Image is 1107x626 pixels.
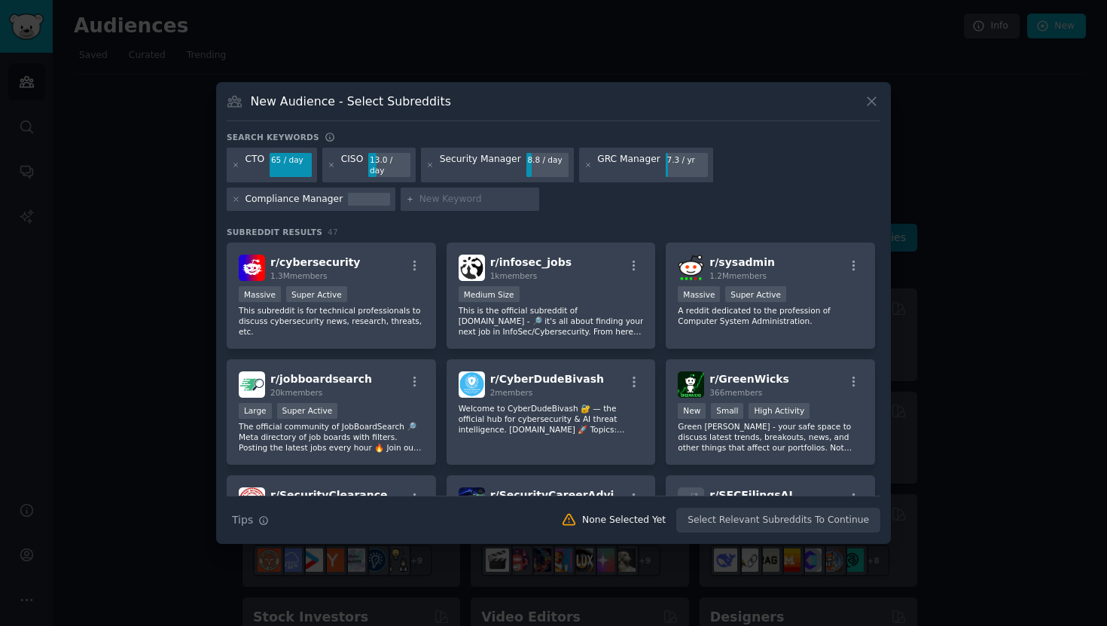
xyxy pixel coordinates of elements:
[582,514,666,527] div: None Selected Yet
[526,153,569,166] div: 8.8 / day
[678,371,704,398] img: GreenWicks
[270,373,372,385] span: r/ jobboardsearch
[749,403,810,419] div: High Activity
[459,286,520,302] div: Medium Size
[368,153,410,177] div: 13.0 / day
[245,193,343,206] div: Compliance Manager
[709,373,789,385] span: r/ GreenWicks
[232,512,253,528] span: Tips
[227,227,322,237] span: Subreddit Results
[725,286,786,302] div: Super Active
[245,153,265,177] div: CTO
[678,403,706,419] div: New
[490,388,533,397] span: 2 members
[490,373,604,385] span: r/ CyberDudeBivash
[709,489,792,501] span: r/ SECFilingsAI
[239,371,265,398] img: jobboardsearch
[270,388,322,397] span: 20k members
[239,487,265,514] img: SecurityClearance
[709,271,767,280] span: 1.2M members
[419,193,534,206] input: New Keyword
[459,305,644,337] p: This is the official subreddit of [DOMAIN_NAME] - 🔎 it's all about finding your next job in InfoS...
[711,403,743,419] div: Small
[678,255,704,281] img: sysadmin
[459,487,485,514] img: SecurityCareerAdvice
[440,153,521,177] div: Security Manager
[270,153,312,166] div: 65 / day
[341,153,364,177] div: CISO
[227,507,274,533] button: Tips
[239,403,272,419] div: Large
[286,286,347,302] div: Super Active
[709,256,775,268] span: r/ sysadmin
[678,305,863,326] p: A reddit dedicated to the profession of Computer System Administration.
[277,403,338,419] div: Super Active
[459,403,644,435] p: Welcome to CyberDudeBivash 🔐 — the official hub for cybersecurity & AI threat intelligence. [DOMA...
[239,421,424,453] p: The official community of JobBoardSearch 🔎 Meta directory of job boards with filters. Posting the...
[227,132,319,142] h3: Search keywords
[239,286,281,302] div: Massive
[459,371,485,398] img: CyberDudeBivash
[490,271,538,280] span: 1k members
[239,305,424,337] p: This subreddit is for technical professionals to discuss cybersecurity news, research, threats, etc.
[328,227,338,237] span: 47
[270,271,328,280] span: 1.3M members
[597,153,660,177] div: GRC Manager
[490,489,628,501] span: r/ SecurityCareerAdvice
[666,153,708,166] div: 7.3 / yr
[251,93,451,109] h3: New Audience - Select Subreddits
[459,255,485,281] img: infosec_jobs
[709,388,762,397] span: 366 members
[678,421,863,453] p: Green [PERSON_NAME] - your safe space to discuss latest trends, breakouts, news, and other things...
[490,256,572,268] span: r/ infosec_jobs
[270,256,361,268] span: r/ cybersecurity
[270,489,388,501] span: r/ SecurityClearance
[239,255,265,281] img: cybersecurity
[678,286,720,302] div: Massive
